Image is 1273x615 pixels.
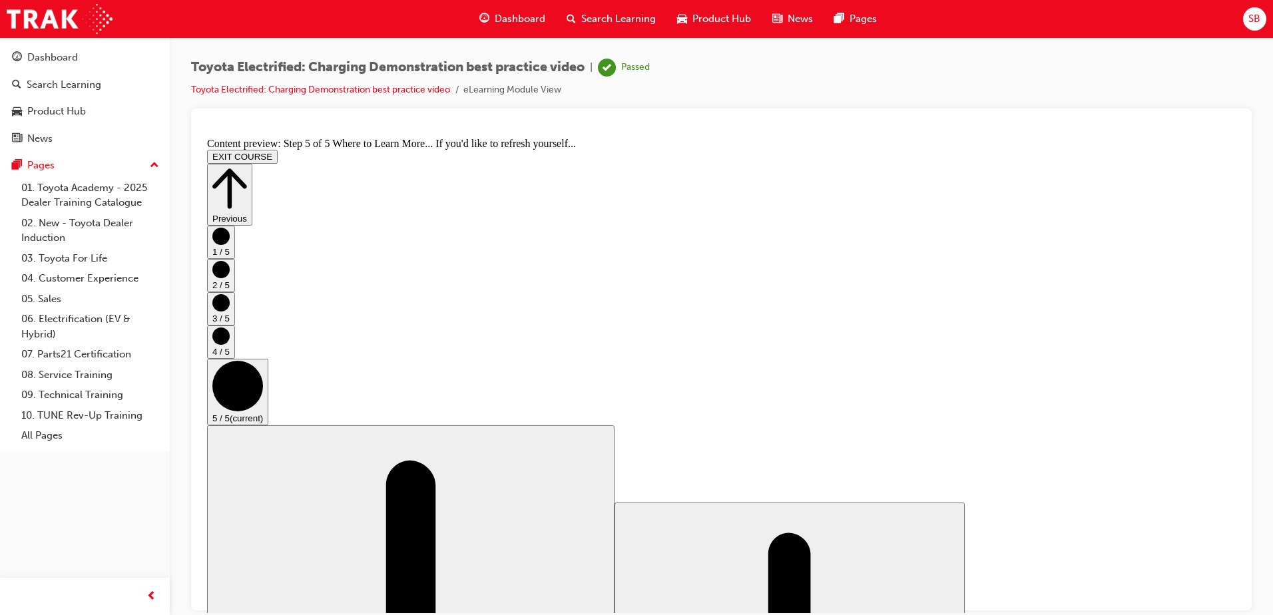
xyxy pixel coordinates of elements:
[27,77,101,93] div: Search Learning
[11,281,28,291] span: 5 / 5
[590,60,593,75] span: |
[16,213,164,248] a: 02. New - Toyota Dealer Induction
[463,83,561,98] li: eLearning Module View
[824,5,888,33] a: pages-iconPages
[677,11,687,27] span: car-icon
[469,5,556,33] a: guage-iconDashboard
[7,4,113,34] img: Trak
[5,31,51,93] button: Previous
[28,281,61,291] span: (current)
[16,385,164,405] a: 09. Technical Training
[11,181,28,191] span: 3 / 5
[581,11,656,27] span: Search Learning
[479,11,489,27] span: guage-icon
[5,160,33,193] button: 3 / 5
[27,104,86,119] div: Product Hub
[16,289,164,309] a: 05. Sales
[598,59,616,77] span: learningRecordVerb_PASS-icon
[5,17,76,31] button: EXIT COURSE
[12,133,22,145] span: news-icon
[191,60,585,75] span: Toyota Electrified: Charging Demonstration best practice video
[11,148,28,158] span: 2 / 5
[16,309,164,344] a: 06. Electrification (EV & Hybrid)
[11,114,28,124] span: 1 / 5
[692,11,751,27] span: Product Hub
[5,126,33,160] button: 2 / 5
[666,5,762,33] a: car-iconProduct Hub
[5,43,164,153] button: DashboardSearch LearningProduct HubNews
[16,365,164,385] a: 08. Service Training
[5,45,164,70] a: Dashboard
[788,11,813,27] span: News
[12,79,21,91] span: search-icon
[5,93,33,126] button: 1 / 5
[11,81,45,91] span: Previous
[16,248,164,269] a: 03. Toyota For Life
[5,99,164,124] a: Product Hub
[27,131,53,146] div: News
[146,588,156,605] span: prev-icon
[150,157,159,174] span: up-icon
[16,268,164,289] a: 04. Customer Experience
[16,405,164,426] a: 10. TUNE Rev-Up Training
[5,226,67,293] button: 5 / 5(current)
[27,50,78,65] div: Dashboard
[11,214,28,224] span: 4 / 5
[5,153,164,178] button: Pages
[16,178,164,213] a: 01. Toyota Academy - 2025 Dealer Training Catalogue
[5,73,164,97] a: Search Learning
[12,106,22,118] span: car-icon
[1243,7,1266,31] button: SB
[834,11,844,27] span: pages-icon
[772,11,782,27] span: news-icon
[191,84,450,95] a: Toyota Electrified: Charging Demonstration best practice video
[762,5,824,33] a: news-iconNews
[621,61,650,74] div: Passed
[16,425,164,446] a: All Pages
[556,5,666,33] a: search-iconSearch Learning
[850,11,877,27] span: Pages
[5,126,164,151] a: News
[5,193,33,226] button: 4 / 5
[12,52,22,64] span: guage-icon
[567,11,576,27] span: search-icon
[27,158,55,173] div: Pages
[1248,11,1260,27] span: SB
[495,11,545,27] span: Dashboard
[5,5,1034,17] div: Content preview: Step 5 of 5 Where to Learn More... If you'd like to refresh yourself...
[12,160,22,172] span: pages-icon
[16,344,164,365] a: 07. Parts21 Certification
